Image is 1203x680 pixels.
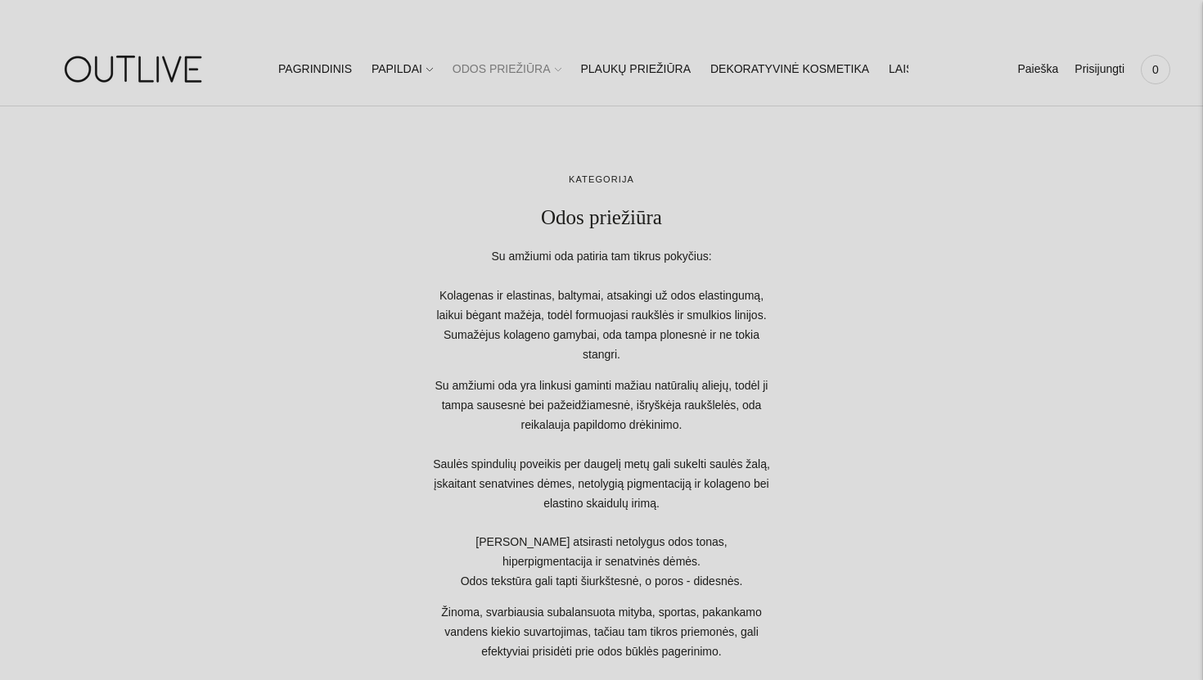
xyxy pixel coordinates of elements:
a: LAISVALAIKIUI [889,52,978,88]
a: ODOS PRIEŽIŪRA [453,52,561,88]
a: PAGRINDINIS [278,52,352,88]
a: Paieška [1017,52,1058,88]
a: Prisijungti [1075,52,1124,88]
img: OUTLIVE [33,41,237,97]
a: PLAUKŲ PRIEŽIŪRA [580,52,691,88]
a: 0 [1141,52,1170,88]
a: DEKORATYVINĖ KOSMETIKA [710,52,869,88]
a: PAPILDAI [372,52,433,88]
span: 0 [1144,58,1167,81]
